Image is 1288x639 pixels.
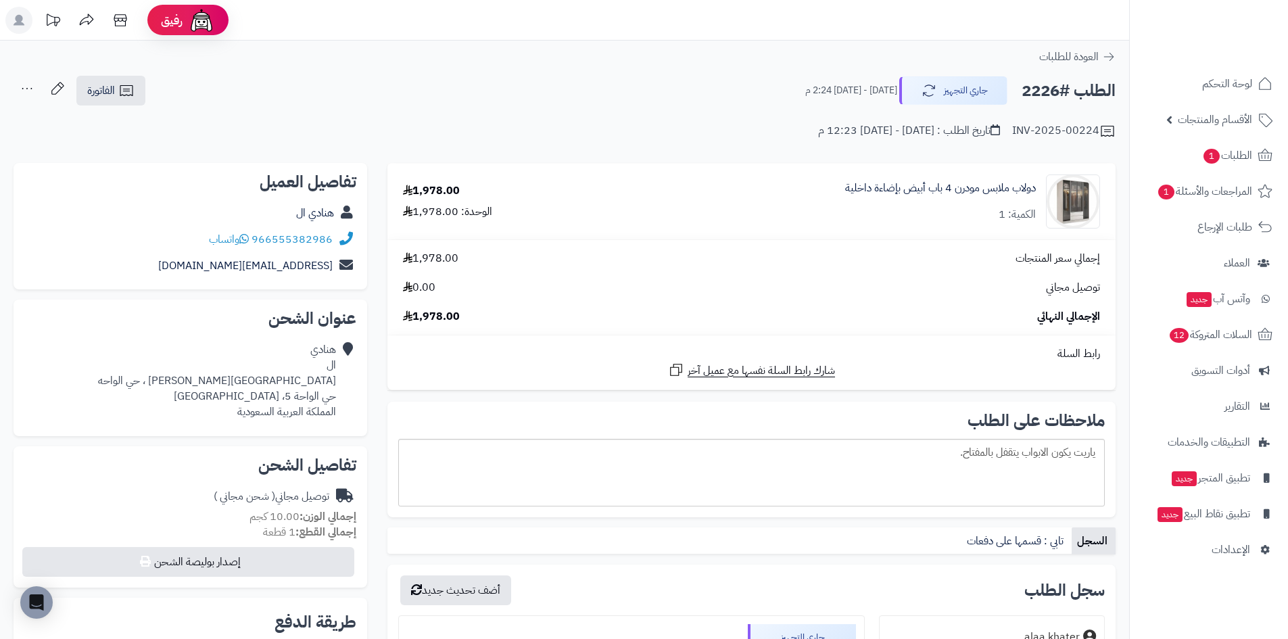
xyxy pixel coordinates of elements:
div: الكمية: 1 [999,207,1036,222]
span: 1,978.00 [403,251,458,266]
span: ( شحن مجاني ) [214,488,275,504]
a: الإعدادات [1138,534,1280,566]
a: تابي : قسمها على دفعات [961,527,1072,554]
h2: تفاصيل الشحن [24,457,356,473]
span: 1 [1203,148,1220,164]
div: رابط السلة [393,346,1110,362]
img: 1751974663-1742133300-110103010020.1-1000x1000-90x90.jpg [1047,174,1099,229]
span: الإجمالي النهائي [1037,309,1100,325]
span: توصيل مجاني [1046,280,1100,295]
span: لوحة التحكم [1202,74,1252,93]
small: 10.00 كجم [249,508,356,525]
a: السجل [1072,527,1116,554]
span: المراجعات والأسئلة [1157,182,1252,201]
a: شارك رابط السلة نفسها مع عميل آخر [668,362,835,379]
span: التطبيقات والخدمات [1168,433,1250,452]
a: تطبيق نقاط البيعجديد [1138,498,1280,530]
span: رفيق [161,12,183,28]
img: ai-face.png [188,7,215,34]
a: [EMAIL_ADDRESS][DOMAIN_NAME] [158,258,333,274]
a: المراجعات والأسئلة1 [1138,175,1280,208]
h2: طريقة الدفع [275,614,356,630]
span: أدوات التسويق [1191,361,1250,380]
span: السلات المتروكة [1168,325,1252,344]
small: [DATE] - [DATE] 2:24 م [805,84,897,97]
a: طلبات الإرجاع [1138,211,1280,243]
a: التقارير [1138,390,1280,423]
div: توصيل مجاني [214,489,329,504]
div: INV-2025-00224 [1012,123,1116,139]
a: واتساب [209,231,249,247]
img: logo-2.png [1196,14,1275,43]
a: هنادي ال [296,205,334,221]
span: طلبات الإرجاع [1197,218,1252,237]
h3: سجل الطلب [1024,582,1105,598]
a: أدوات التسويق [1138,354,1280,387]
a: الفاتورة [76,76,145,105]
span: 1,978.00 [403,309,460,325]
span: التقارير [1224,397,1250,416]
a: العملاء [1138,247,1280,279]
button: جاري التجهيز [899,76,1007,105]
div: الوحدة: 1,978.00 [403,204,492,220]
span: تطبيق المتجر [1170,469,1250,488]
a: لوحة التحكم [1138,68,1280,100]
a: 966555382986 [252,231,333,247]
span: الأقسام والمنتجات [1178,110,1252,129]
span: العملاء [1224,254,1250,273]
span: جديد [1187,292,1212,307]
strong: إجمالي القطع: [295,524,356,540]
span: الطلبات [1202,146,1252,165]
a: تحديثات المنصة [36,7,70,37]
a: وآتس آبجديد [1138,283,1280,315]
button: إصدار بوليصة الشحن [22,547,354,577]
span: جديد [1172,471,1197,486]
a: الطلبات1 [1138,139,1280,172]
span: 0.00 [403,280,435,295]
strong: إجمالي الوزن: [300,508,356,525]
a: تطبيق المتجرجديد [1138,462,1280,494]
span: الفاتورة [87,82,115,99]
span: جديد [1158,507,1183,522]
div: هنادي ال [GEOGRAPHIC_DATA][PERSON_NAME] ، حي الواحه حي الواحة 5، [GEOGRAPHIC_DATA] المملكة العربي... [98,342,336,419]
a: التطبيقات والخدمات [1138,426,1280,458]
h2: ملاحظات على الطلب [398,412,1105,429]
h2: عنوان الشحن [24,310,356,327]
a: السلات المتروكة12 [1138,318,1280,351]
a: دولاب ملابس مودرن 4 باب أبيض بإضاءة داخلية [845,181,1036,196]
span: العودة للطلبات [1039,49,1099,65]
span: شارك رابط السلة نفسها مع عميل آخر [688,363,835,379]
span: إجمالي سعر المنتجات [1016,251,1100,266]
div: Open Intercom Messenger [20,586,53,619]
span: 12 [1169,327,1190,344]
button: أضف تحديث جديد [400,575,511,605]
h2: تفاصيل العميل [24,174,356,190]
a: العودة للطلبات [1039,49,1116,65]
small: 1 قطعة [263,524,356,540]
span: 1 [1158,184,1175,200]
div: 1,978.00 [403,183,460,199]
div: تاريخ الطلب : [DATE] - [DATE] 12:23 م [818,123,1000,139]
span: الإعدادات [1212,540,1250,559]
span: تطبيق نقاط البيع [1156,504,1250,523]
div: ياريت يكون الابواب يتقفل بالمفتاح. [398,439,1105,506]
span: وآتس آب [1185,289,1250,308]
h2: الطلب #2226 [1022,77,1116,105]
